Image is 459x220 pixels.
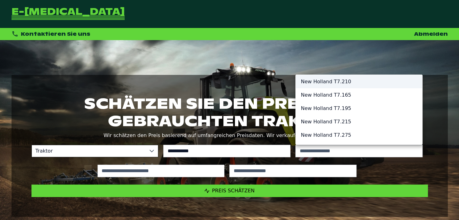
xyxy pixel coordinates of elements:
li: New Holland T7.290 [296,142,422,155]
h1: Schätzen Sie den Preis Ihres gebrauchten Traktors [31,95,428,130]
button: Preis schätzen [31,185,428,197]
a: Zurück zur Startseite [12,7,125,21]
li: New Holland T7.215 [296,115,422,128]
div: Kontaktieren Sie uns [12,30,91,38]
li: New Holland T7.210 [296,75,422,88]
span: Preis schätzen [212,188,255,194]
p: Wir schätzen den Preis basierend auf umfangreichen Preisdaten. Wir verkaufen und liefern ebenfalls. [31,131,428,140]
a: Abmelden [414,31,448,37]
li: New Holland T7.165 [296,88,422,102]
span: Kontaktieren Sie uns [21,31,90,37]
li: New Holland T7.195 [296,102,422,115]
li: New Holland T7.275 [296,128,422,142]
span: Traktor [32,145,146,157]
